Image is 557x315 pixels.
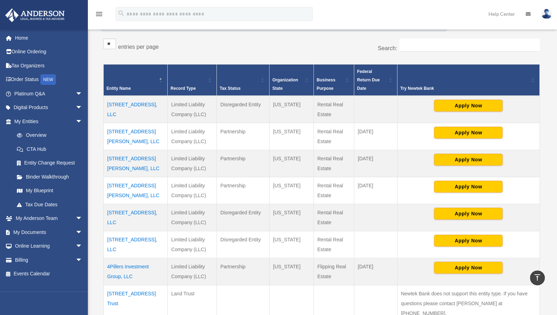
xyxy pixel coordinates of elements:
td: Flipping Real Estate [313,258,354,285]
td: [DATE] [354,123,397,150]
td: Partnership [216,150,269,177]
td: Limited Liability Company (LLC) [168,258,217,285]
td: Disregarded Entity [216,96,269,123]
span: arrow_drop_down [76,114,90,129]
td: [US_STATE] [269,150,313,177]
i: vertical_align_top [533,273,542,282]
td: Limited Liability Company (LLC) [168,231,217,258]
a: vertical_align_top [530,270,545,285]
a: My Anderson Teamarrow_drop_down [5,212,93,226]
th: Entity Name: Activate to invert sorting [104,65,168,96]
span: arrow_drop_down [76,225,90,240]
span: arrow_drop_down [76,101,90,115]
td: [US_STATE] [269,258,313,285]
td: [STREET_ADDRESS][PERSON_NAME], LLC [104,177,168,204]
a: My Blueprint [10,184,90,198]
a: Online Ordering [5,45,93,59]
a: Overview [10,128,86,142]
td: [STREET_ADDRESS][PERSON_NAME], LLC [104,123,168,150]
button: Apply Now [434,181,503,193]
i: menu [95,10,103,18]
th: Record Type: Activate to sort [168,65,217,96]
td: Disregarded Entity [216,231,269,258]
a: Entity Change Request [10,156,90,170]
a: CTA Hub [10,142,90,156]
button: Apply Now [434,100,503,112]
td: [US_STATE] [269,123,313,150]
td: Disregarded Entity [216,204,269,231]
td: [US_STATE] [269,177,313,204]
label: entries per page [118,44,159,50]
a: Tax Organizers [5,59,93,73]
button: Apply Now [434,154,503,166]
img: User Pic [541,9,552,19]
span: Business Purpose [317,78,335,91]
span: arrow_drop_down [76,239,90,254]
th: Try Newtek Bank : Activate to sort [397,65,539,96]
td: Limited Liability Company (LLC) [168,204,217,231]
span: arrow_drop_down [76,87,90,101]
a: menu [95,12,103,18]
td: Partnership [216,177,269,204]
td: Rental Real Estate [313,177,354,204]
a: Billingarrow_drop_down [5,253,93,267]
span: Record Type [170,86,196,91]
a: My Documentsarrow_drop_down [5,225,93,239]
th: Business Purpose: Activate to sort [313,65,354,96]
td: Limited Liability Company (LLC) [168,177,217,204]
div: Try Newtek Bank [400,84,529,93]
td: Rental Real Estate [313,123,354,150]
span: Entity Name [106,86,131,91]
td: [US_STATE] [269,96,313,123]
span: Federal Return Due Date [357,69,380,91]
td: [STREET_ADDRESS], LLC [104,96,168,123]
th: Organization State: Activate to sort [269,65,313,96]
td: [US_STATE] [269,231,313,258]
a: Online Learningarrow_drop_down [5,239,93,253]
a: Binder Walkthrough [10,170,90,184]
td: Limited Liability Company (LLC) [168,96,217,123]
button: Apply Now [434,235,503,247]
span: Tax Status [220,86,241,91]
th: Tax Status: Activate to sort [216,65,269,96]
div: NEW [40,74,56,85]
span: arrow_drop_down [76,253,90,267]
th: Federal Return Due Date: Activate to sort [354,65,397,96]
td: [STREET_ADDRESS], LLC [104,231,168,258]
td: Rental Real Estate [313,96,354,123]
i: search [117,9,125,17]
td: Rental Real Estate [313,231,354,258]
td: Limited Liability Company (LLC) [168,150,217,177]
td: Partnership [216,123,269,150]
a: Events Calendar [5,267,93,281]
td: [STREET_ADDRESS], LLC [104,204,168,231]
a: Tax Due Dates [10,197,90,212]
td: Limited Liability Company (LLC) [168,123,217,150]
label: Search: [378,45,397,51]
a: My Entitiesarrow_drop_down [5,114,90,128]
td: [STREET_ADDRESS][PERSON_NAME], LLC [104,150,168,177]
td: [US_STATE] [269,204,313,231]
td: 4Pillers Investment Group, LLC [104,258,168,285]
a: Home [5,31,93,45]
td: [DATE] [354,150,397,177]
span: arrow_drop_down [76,212,90,226]
td: Rental Real Estate [313,150,354,177]
td: [DATE] [354,258,397,285]
span: Organization State [272,78,298,91]
a: Platinum Q&Aarrow_drop_down [5,87,93,101]
a: Order StatusNEW [5,73,93,87]
img: Anderson Advisors Platinum Portal [3,8,67,22]
button: Apply Now [434,262,503,274]
td: [DATE] [354,177,397,204]
a: Digital Productsarrow_drop_down [5,101,93,115]
button: Apply Now [434,208,503,220]
button: Apply Now [434,127,503,139]
td: Rental Real Estate [313,204,354,231]
td: Partnership [216,258,269,285]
